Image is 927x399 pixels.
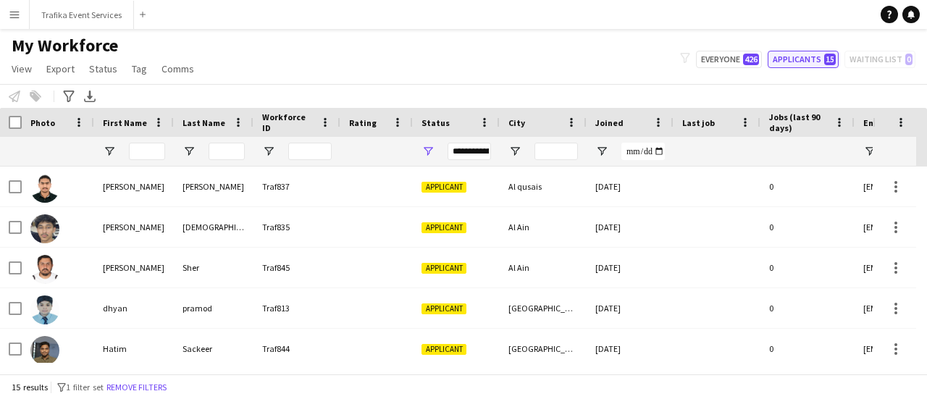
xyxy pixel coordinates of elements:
div: [GEOGRAPHIC_DATA] [500,288,587,328]
div: Al Ain [500,248,587,287]
app-action-btn: Export XLSX [81,88,98,105]
span: Last Name [183,117,225,128]
img: dhyan pramod [30,295,59,324]
input: Joined Filter Input [621,143,665,160]
span: 15 [824,54,836,65]
div: [DEMOGRAPHIC_DATA] [174,207,253,247]
span: Applicant [421,222,466,233]
a: Status [83,59,123,78]
button: Open Filter Menu [262,145,275,158]
div: [PERSON_NAME] [174,167,253,206]
div: Al Ain [500,207,587,247]
span: First Name [103,117,147,128]
div: [PERSON_NAME] [94,167,174,206]
div: 0 [760,207,855,247]
img: Ahmed Muhammad [30,214,59,243]
img: Adil Muhammed [30,174,59,203]
div: Traf844 [253,329,340,369]
button: Open Filter Menu [508,145,521,158]
button: Everyone426 [696,51,762,68]
div: [DATE] [587,167,674,206]
button: Open Filter Menu [103,145,116,158]
span: 426 [743,54,759,65]
div: 0 [760,329,855,369]
div: [DATE] [587,288,674,328]
div: Al qusais [500,167,587,206]
div: Traf845 [253,248,340,287]
div: [PERSON_NAME] [94,207,174,247]
div: Hatim [94,329,174,369]
span: My Workforce [12,35,118,56]
a: Comms [156,59,200,78]
span: Photo [30,117,55,128]
button: Remove filters [104,379,169,395]
div: [PERSON_NAME] [94,248,174,287]
a: View [6,59,38,78]
div: [DATE] [587,207,674,247]
span: Tag [132,62,147,75]
span: 1 filter set [66,382,104,392]
span: Status [421,117,450,128]
button: Trafika Event Services [30,1,134,29]
span: Applicant [421,182,466,193]
span: Comms [162,62,194,75]
button: Open Filter Menu [421,145,435,158]
span: Applicant [421,344,466,355]
span: Email [863,117,886,128]
div: Sher [174,248,253,287]
button: Applicants15 [768,51,839,68]
app-action-btn: Advanced filters [60,88,77,105]
span: Jobs (last 90 days) [769,112,829,133]
div: [DATE] [587,329,674,369]
span: View [12,62,32,75]
div: [GEOGRAPHIC_DATA] [500,329,587,369]
input: City Filter Input [534,143,578,160]
div: Traf837 [253,167,340,206]
input: First Name Filter Input [129,143,165,160]
div: 0 [760,288,855,328]
span: Export [46,62,75,75]
span: Last job [682,117,715,128]
div: dhyan [94,288,174,328]
span: Rating [349,117,377,128]
span: Workforce ID [262,112,314,133]
span: Status [89,62,117,75]
div: pramod [174,288,253,328]
div: Sackeer [174,329,253,369]
a: Export [41,59,80,78]
div: [DATE] [587,248,674,287]
button: Open Filter Menu [863,145,876,158]
img: Hatim Sackeer [30,336,59,365]
input: Last Name Filter Input [209,143,245,160]
span: City [508,117,525,128]
span: Applicant [421,263,466,274]
span: Applicant [421,303,466,314]
input: Workforce ID Filter Input [288,143,332,160]
div: Traf813 [253,288,340,328]
button: Open Filter Menu [183,145,196,158]
button: Open Filter Menu [595,145,608,158]
img: Ali Sher [30,255,59,284]
a: Tag [126,59,153,78]
div: Traf835 [253,207,340,247]
span: Joined [595,117,624,128]
div: 0 [760,248,855,287]
div: 0 [760,167,855,206]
